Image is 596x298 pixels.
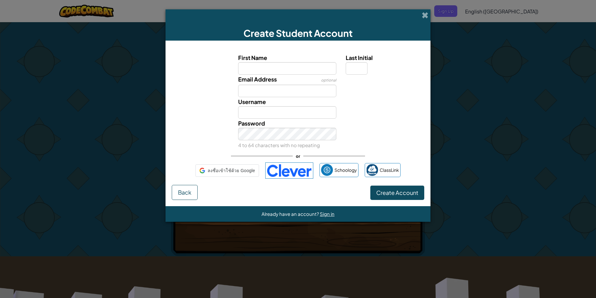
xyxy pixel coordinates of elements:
[238,98,266,105] span: Username
[321,164,333,176] img: schoology.png
[320,211,334,217] a: Sign in
[178,189,191,196] span: Back
[380,166,399,175] span: ClassLink
[172,185,198,200] button: Back
[334,166,357,175] span: Schoology
[195,164,259,177] div: ลงชื่อเข้าใช้ด้วย Google
[366,164,378,176] img: classlink-logo-small.png
[238,54,267,61] span: First Name
[376,189,418,196] span: Create Account
[262,211,320,217] span: Already have an account?
[238,76,277,83] span: Email Address
[265,162,313,179] img: clever-logo-blue.png
[208,166,255,175] span: ลงชื่อเข้าใช้ด้วย Google
[321,78,336,82] span: optional
[243,27,353,39] span: Create Student Account
[346,54,373,61] span: Last Initial
[238,120,265,127] span: Password
[370,186,424,200] button: Create Account
[238,142,320,148] small: 4 to 64 characters with no repeating
[293,151,303,161] span: or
